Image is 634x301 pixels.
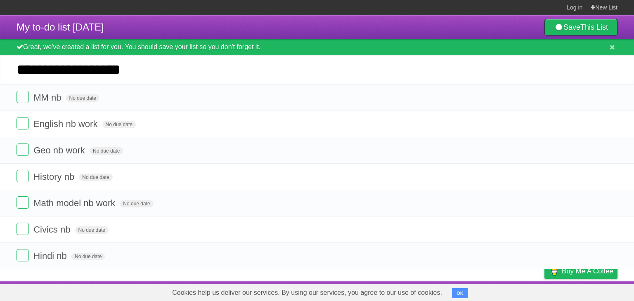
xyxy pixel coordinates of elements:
[164,285,450,301] span: Cookies help us deliver our services. By using our services, you agree to our use of cookies.
[534,283,555,299] a: Privacy
[17,117,29,129] label: Done
[17,196,29,209] label: Done
[33,198,117,208] span: Math model nb work
[17,249,29,261] label: Done
[435,283,452,299] a: About
[33,145,87,155] span: Geo nb work
[33,172,76,182] span: History nb
[33,92,63,103] span: MM nb
[17,91,29,103] label: Done
[544,19,617,35] a: SaveThis List
[102,121,136,128] span: No due date
[17,170,29,182] label: Done
[33,224,72,235] span: Civics nb
[17,143,29,156] label: Done
[75,226,109,234] span: No due date
[33,119,99,129] span: English nb work
[17,21,104,33] span: My to-do list [DATE]
[580,23,608,31] b: This List
[71,253,105,260] span: No due date
[544,263,617,279] a: Buy me a coffee
[17,223,29,235] label: Done
[562,264,613,278] span: Buy me a coffee
[79,174,112,181] span: No due date
[549,264,560,278] img: Buy me a coffee
[120,200,153,207] span: No due date
[452,288,468,298] button: OK
[33,251,69,261] span: Hindi nb
[565,283,617,299] a: Suggest a feature
[66,94,99,102] span: No due date
[90,147,123,155] span: No due date
[506,283,524,299] a: Terms
[462,283,495,299] a: Developers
